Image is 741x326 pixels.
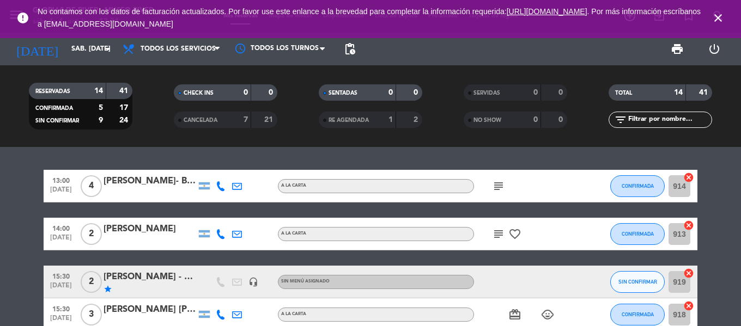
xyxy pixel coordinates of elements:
[8,37,66,61] i: [DATE]
[329,90,357,96] span: SENTADAS
[343,42,356,56] span: pending_actions
[244,116,248,124] strong: 7
[533,116,538,124] strong: 0
[47,269,75,282] span: 15:30
[281,279,330,284] span: Sin menú asignado
[473,118,501,123] span: NO SHOW
[104,303,196,317] div: [PERSON_NAME] [PERSON_NAME]
[671,42,684,56] span: print
[507,7,587,16] a: [URL][DOMAIN_NAME]
[281,312,306,316] span: A LA CARTA
[244,89,248,96] strong: 0
[269,89,275,96] strong: 0
[119,87,130,95] strong: 41
[683,172,694,183] i: cancel
[81,175,102,197] span: 4
[674,89,683,96] strong: 14
[104,222,196,236] div: [PERSON_NAME]
[38,7,701,28] a: . Por más información escríbanos a [EMAIL_ADDRESS][DOMAIN_NAME]
[683,300,694,311] i: cancel
[618,279,657,285] span: SIN CONFIRMAR
[388,116,393,124] strong: 1
[627,114,712,126] input: Filtrar por nombre...
[329,118,369,123] span: RE AGENDADA
[184,118,217,123] span: CANCELADA
[388,89,393,96] strong: 0
[492,227,505,241] i: subject
[119,104,130,112] strong: 17
[184,90,214,96] span: CHECK INS
[414,116,420,124] strong: 2
[473,90,500,96] span: SERVIDAS
[81,304,102,325] span: 3
[281,183,306,188] span: A LA CARTA
[610,271,665,293] button: SIN CONFIRMAR
[94,87,103,95] strong: 14
[81,223,102,245] span: 2
[622,311,654,317] span: CONFIRMADA
[696,33,733,65] div: LOG OUT
[683,268,694,279] i: cancel
[47,222,75,234] span: 14:00
[610,223,665,245] button: CONFIRMADA
[47,302,75,315] span: 15:30
[622,183,654,189] span: CONFIRMADA
[38,7,701,28] span: No contamos con los datos de facturación actualizados. Por favor use este enlance a la brevedad p...
[614,113,627,126] i: filter_list
[508,227,521,241] i: favorite_border
[264,116,275,124] strong: 21
[281,231,306,236] span: A LA CARTA
[99,104,103,112] strong: 5
[558,89,565,96] strong: 0
[414,89,420,96] strong: 0
[248,277,258,287] i: headset_mic
[533,89,538,96] strong: 0
[47,186,75,199] span: [DATE]
[104,285,112,293] i: star
[47,282,75,294] span: [DATE]
[99,116,103,124] strong: 9
[119,116,130,124] strong: 24
[615,90,632,96] span: TOTAL
[35,118,79,124] span: SIN CONFIRMAR
[610,304,665,325] button: CONFIRMADA
[35,106,73,111] span: CONFIRMADA
[508,308,521,321] i: card_giftcard
[712,11,725,24] i: close
[558,116,565,124] strong: 0
[81,271,102,293] span: 2
[492,180,505,193] i: subject
[541,308,554,321] i: child_care
[683,220,694,231] i: cancel
[101,42,114,56] i: arrow_drop_down
[104,174,196,188] div: [PERSON_NAME]- BIGBOX
[47,234,75,247] span: [DATE]
[47,174,75,186] span: 13:00
[708,42,721,56] i: power_settings_new
[141,45,216,53] span: Todos los servicios
[16,11,29,24] i: error
[104,270,196,284] div: [PERSON_NAME] - BIGBOX
[610,175,665,197] button: CONFIRMADA
[699,89,710,96] strong: 41
[35,89,70,94] span: RESERVADAS
[622,231,654,237] span: CONFIRMADA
